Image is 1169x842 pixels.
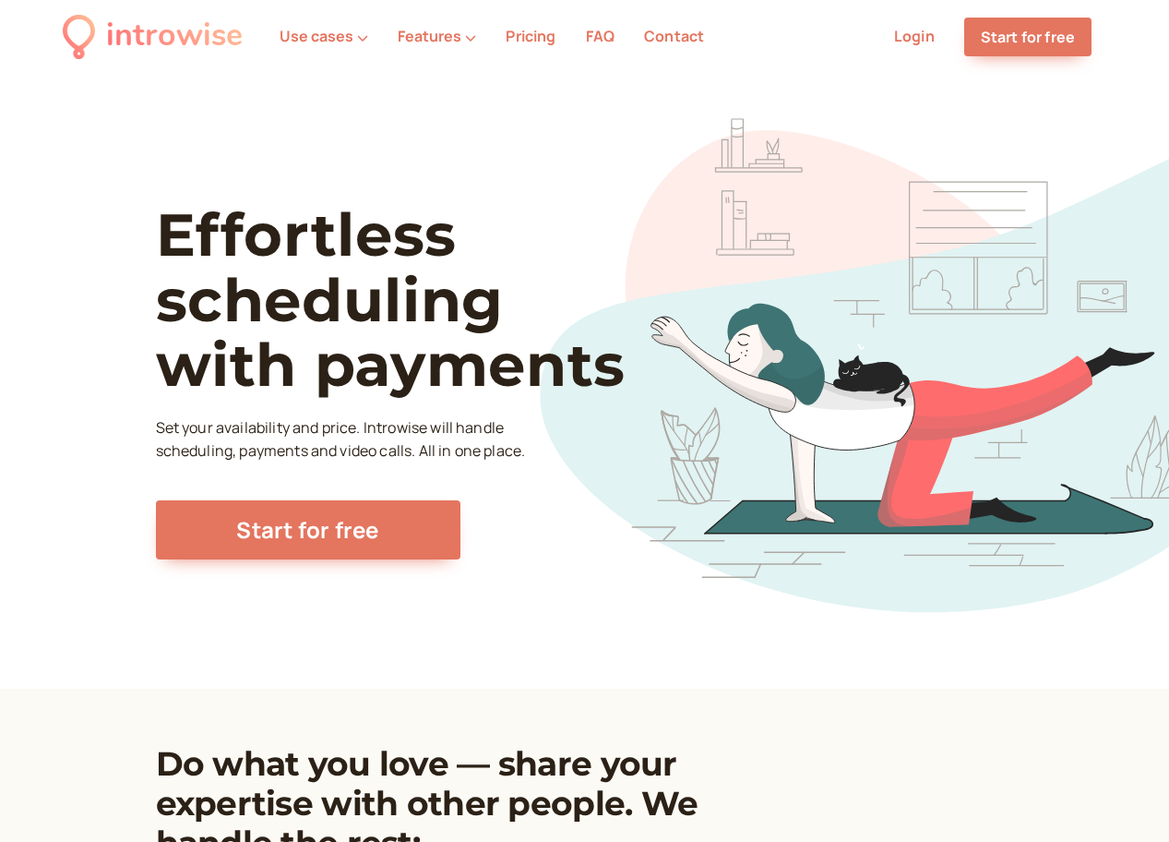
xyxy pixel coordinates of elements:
a: Start for free [156,500,460,559]
a: FAQ [586,26,614,46]
a: introwise [63,11,243,62]
a: Start for free [964,18,1091,56]
h1: Effortless scheduling with payments [156,202,692,397]
a: Pricing [506,26,555,46]
a: Contact [644,26,704,46]
button: Features [398,28,476,44]
p: Set your availability and price. Introwise will handle scheduling, payments and video calls. All ... [156,416,531,464]
a: Login [894,26,935,46]
div: introwise [106,11,243,62]
button: Use cases [280,28,368,44]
